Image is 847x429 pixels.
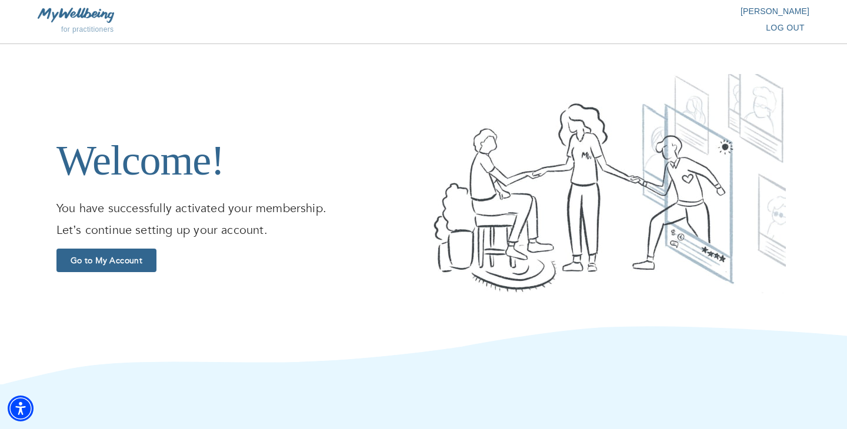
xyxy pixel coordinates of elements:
div: Accessibility Menu [8,396,34,421]
p: Let’s continue setting up your account. [56,222,414,239]
p: You have successfully activated your membership. [56,200,414,217]
img: MyWellbeing [38,8,114,22]
button: log out [761,17,809,39]
span: Go to My Account [61,255,152,266]
img: Welcome [433,74,786,293]
button: Go to My Account [56,249,156,272]
span: for practitioners [61,25,114,33]
span: log out [766,21,805,35]
h1: Welcome! [56,98,414,185]
p: [PERSON_NAME] [423,5,809,17]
